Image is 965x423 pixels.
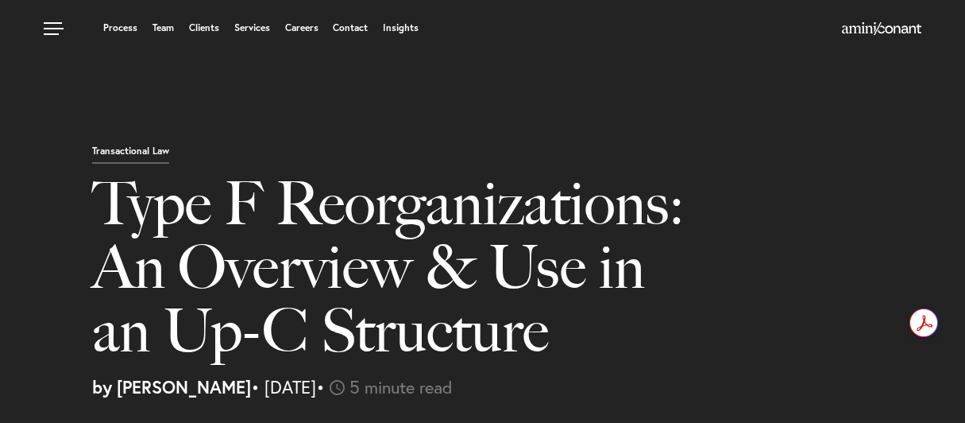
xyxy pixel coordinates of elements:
img: icon-time-light.svg [330,380,345,395]
a: Careers [285,23,318,33]
a: Process [103,23,137,33]
a: Insights [383,23,419,33]
a: Team [152,23,174,33]
a: Services [234,23,270,33]
p: • [DATE] [92,378,953,396]
p: Transactional Law [92,146,169,164]
h1: Type F Reorganizations: An Overview & Use in an Up-C Structure [92,172,695,378]
span: • [316,375,325,398]
span: 5 minute read [349,375,453,398]
a: Clients [189,23,219,33]
strong: by [PERSON_NAME] [92,375,251,398]
img: Amini & Conant [842,22,921,35]
a: Contact [333,23,368,33]
a: Home [842,23,921,36]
